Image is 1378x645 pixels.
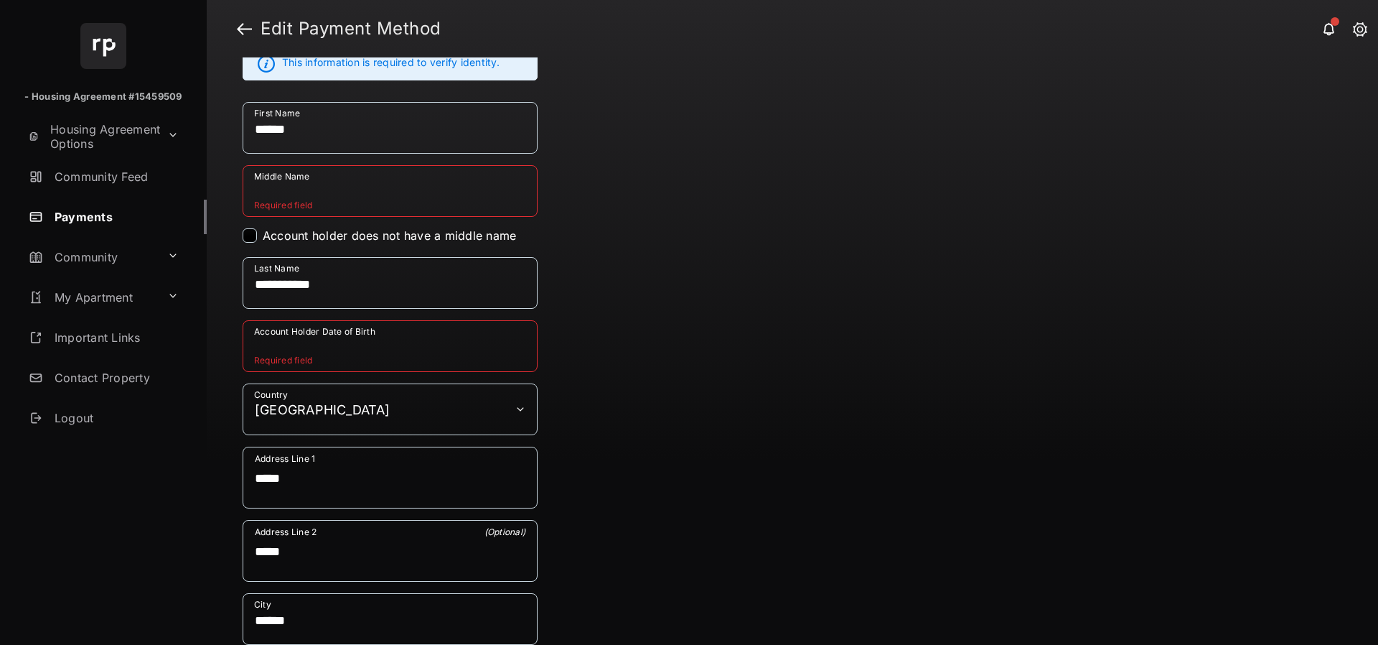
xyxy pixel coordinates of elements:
a: Community [23,240,161,274]
label: Account holder does not have a middle name [263,228,516,243]
strong: Edit Payment Method [261,20,441,37]
a: Contact Property [23,361,207,395]
img: svg+xml;base64,PHN2ZyB4bWxucz0iaHR0cDovL3d3dy53My5vcmcvMjAwMC9zdmciIHdpZHRoPSI2NCIgaGVpZ2h0PSI2NC... [80,23,126,69]
span: This information is required to verify identity. [282,55,500,73]
div: payment_method_screening[postal_addresses][addressLine1] [243,447,538,509]
a: Important Links [23,320,184,355]
div: payment_method_screening[postal_addresses][country] [243,384,538,435]
a: My Apartment [23,280,161,315]
a: Payments [23,200,207,234]
div: payment_method_screening[postal_addresses][addressLine2] [243,520,538,582]
a: Housing Agreement Options [23,119,161,154]
p: - Housing Agreement #15459509 [24,90,182,104]
div: payment_method_screening[postal_addresses][locality] [243,593,538,645]
a: Community Feed [23,159,207,194]
a: Logout [23,401,207,435]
